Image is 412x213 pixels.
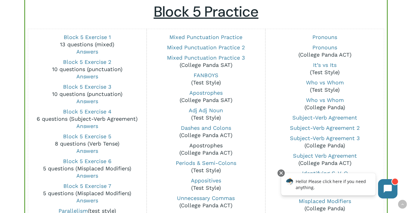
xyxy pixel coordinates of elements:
[151,159,262,174] p: (Test Style)
[32,182,143,204] p: 5 questions (Misplaced Modifiers)
[191,177,221,184] a: Appositives
[189,90,223,96] a: Apostrophes
[189,107,223,113] a: Adj Adj Noun
[269,61,380,76] p: (Test Style)
[292,114,357,121] a: Subject-Verb Agreement
[151,72,262,86] p: (Test Style)
[306,79,344,86] a: Who vs Whom
[151,107,262,121] p: (Test Style)
[269,135,380,149] p: (College Panda)
[76,48,98,55] a: Answers
[151,177,262,192] p: (Test Style)
[76,197,98,204] a: Answers
[76,148,98,154] a: Answers
[167,44,245,51] a: Mixed Punctuation Practice 2
[151,54,262,69] p: (College Panda SAT)
[151,89,262,104] p: (College Panda SAT)
[151,142,262,156] p: (College Panda ACT)
[151,124,262,139] p: (College Panda ACT)
[63,133,111,139] a: Block 5 Exercise 5
[269,79,380,93] p: (Test Style)
[194,72,218,78] a: FANBOYS
[32,58,143,80] p: 10 questions (punctuation)
[32,133,143,155] p: 8 questions (Verb Tense)
[176,160,236,166] a: Periods & Semi-Colons
[32,158,143,179] p: 5 questions (Misplaced Modifiers)
[269,44,380,58] p: (College Panda ACT)
[293,152,357,159] a: Subject Verb Agreement
[269,152,380,167] p: (College Panda ACT)
[177,195,235,201] a: Unnecessary Commas
[269,180,380,195] p: (Test Style)
[64,34,111,40] a: Block 5 Exercise 1
[269,97,380,111] p: (College Panda)
[76,98,98,104] a: Answers
[275,168,404,205] iframe: Chatbot
[169,34,242,40] a: Mixed Punctuation Practice
[181,125,231,131] a: Dashes and Colons
[76,123,98,129] a: Answers
[154,2,258,21] u: Block 5 Practice
[306,97,344,103] a: Who vs Whom
[63,59,111,65] a: Block 5 Exercise 2
[63,84,111,90] a: Block 5 Exercise 3
[76,172,98,179] a: Answers
[76,73,98,80] a: Answers
[63,183,111,189] a: Block 5 Exercise 7
[63,158,111,164] a: Block 5 Exercise 6
[63,108,111,115] a: Block 5 Exercise 4
[32,83,143,105] p: 10 questions (punctuation)
[189,142,223,149] a: Apostrophes
[151,195,262,209] p: (College Panda ACT)
[290,125,360,131] a: Subject-Verb Agreement 2
[312,44,337,51] a: Pronouns
[290,135,360,141] a: Subject-Verb Agreement 3
[32,34,143,55] p: 13 questions (mixed)
[32,108,143,130] p: 6 questions (Subject-Verb Agreement)
[167,54,245,61] a: Mixed Punctuation Practice 3
[312,34,337,40] a: Pronouns
[269,198,380,212] p: (College Panda)
[313,62,337,68] a: It’s vs Its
